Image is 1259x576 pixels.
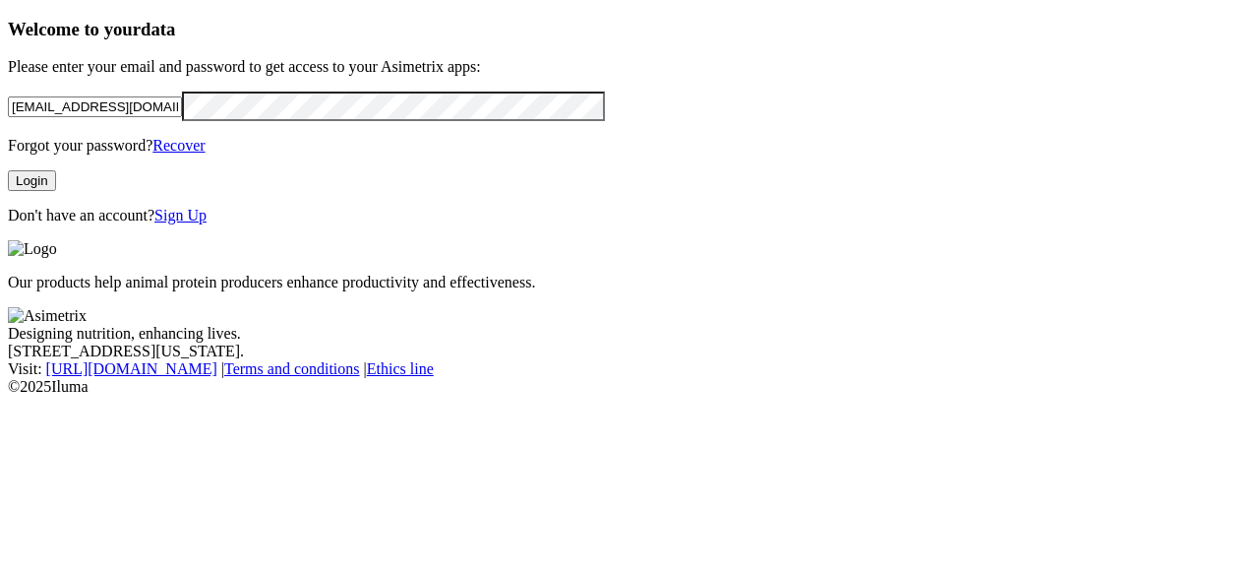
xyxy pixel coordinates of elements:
[8,58,1251,76] p: Please enter your email and password to get access to your Asimetrix apps:
[8,360,1251,378] div: Visit : | |
[8,19,1251,40] h3: Welcome to your
[141,19,175,39] span: data
[8,307,87,325] img: Asimetrix
[224,360,360,377] a: Terms and conditions
[8,137,1251,155] p: Forgot your password?
[8,325,1251,343] div: Designing nutrition, enhancing lives.
[8,240,57,258] img: Logo
[8,378,1251,396] div: © 2025 Iluma
[152,137,205,154] a: Recover
[8,170,56,191] button: Login
[8,343,1251,360] div: [STREET_ADDRESS][US_STATE].
[8,96,182,117] input: Your email
[154,207,207,224] a: Sign Up
[8,207,1251,224] p: Don't have an account?
[8,274,1251,291] p: Our products help animal protein producers enhance productivity and effectiveness.
[367,360,434,377] a: Ethics line
[46,360,217,377] a: [URL][DOMAIN_NAME]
